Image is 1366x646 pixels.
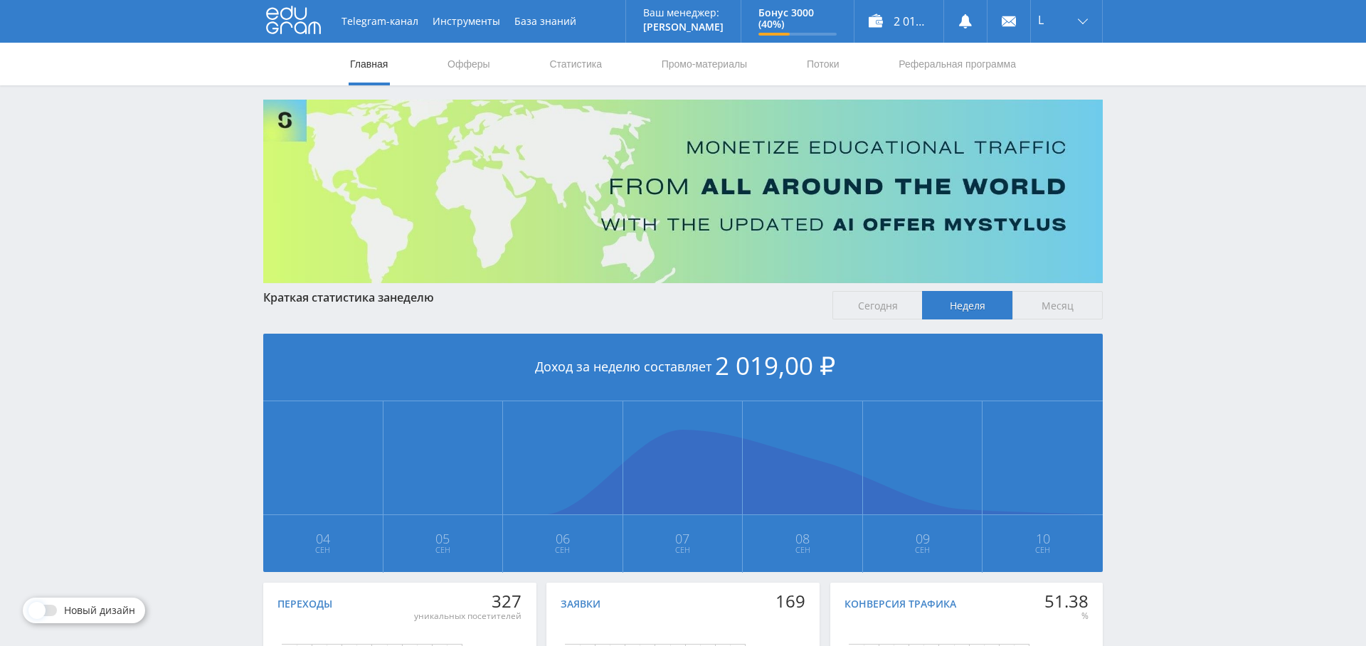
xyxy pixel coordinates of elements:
[660,43,748,85] a: Промо-материалы
[263,100,1103,283] img: Banner
[414,610,521,622] div: уникальных посетителей
[64,605,135,616] span: Новый дизайн
[864,544,982,556] span: Сен
[263,334,1103,401] div: Доход за неделю составляет
[264,544,382,556] span: Сен
[384,533,502,544] span: 05
[561,598,600,610] div: Заявки
[390,290,434,305] span: неделю
[504,544,622,556] span: Сен
[832,291,923,319] span: Сегодня
[504,533,622,544] span: 06
[1038,14,1044,26] span: L
[758,7,837,30] p: Бонус 3000 (40%)
[715,349,835,382] span: 2 019,00 ₽
[983,544,1102,556] span: Сен
[277,598,332,610] div: Переходы
[845,598,956,610] div: Конверсия трафика
[263,291,818,304] div: Краткая статистика за
[922,291,1012,319] span: Неделя
[805,43,841,85] a: Потоки
[624,533,742,544] span: 07
[643,21,724,33] p: [PERSON_NAME]
[624,544,742,556] span: Сен
[897,43,1017,85] a: Реферальная программа
[643,7,724,18] p: Ваш менеджер:
[864,533,982,544] span: 09
[349,43,389,85] a: Главная
[384,544,502,556] span: Сен
[446,43,492,85] a: Офферы
[743,544,862,556] span: Сен
[775,591,805,611] div: 169
[548,43,603,85] a: Статистика
[264,533,382,544] span: 04
[743,533,862,544] span: 08
[1044,591,1089,611] div: 51.38
[1012,291,1103,319] span: Месяц
[414,591,521,611] div: 327
[983,533,1102,544] span: 10
[1044,610,1089,622] div: %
